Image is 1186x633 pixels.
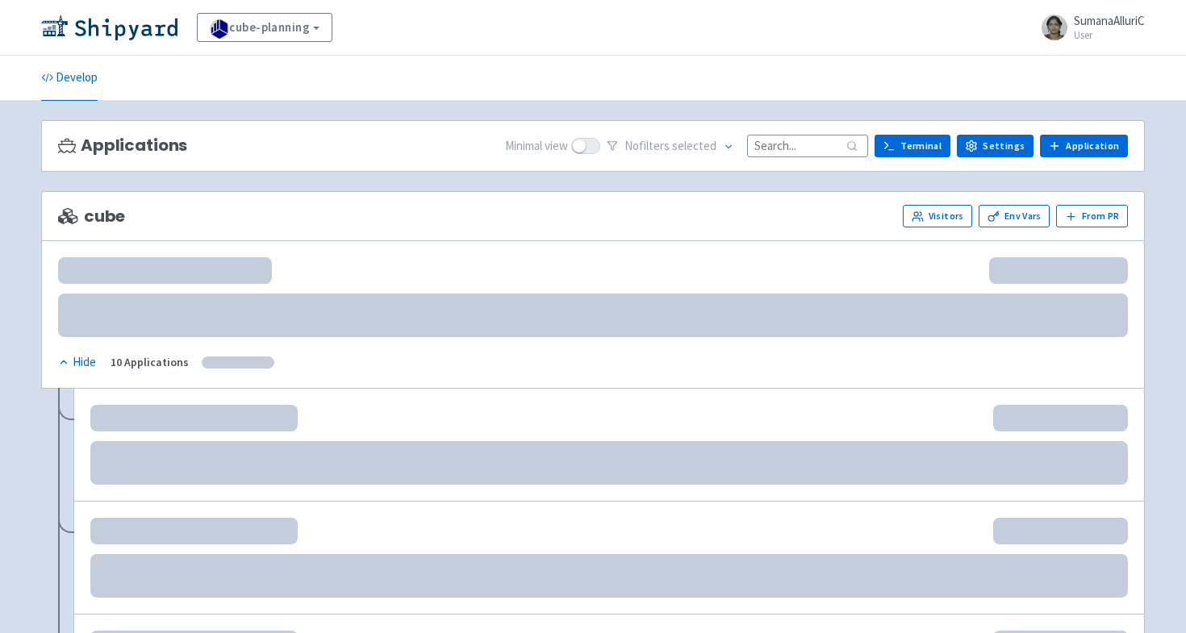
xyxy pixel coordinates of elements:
[1032,15,1145,40] a: SumanaAlluriC User
[505,137,568,156] span: Minimal view
[58,136,187,155] h3: Applications
[1056,205,1128,227] button: From PR
[957,135,1034,157] a: Settings
[672,138,716,153] span: selected
[111,353,189,372] div: 10 Applications
[58,207,125,226] span: cube
[1040,135,1128,157] a: Application
[624,137,716,156] span: No filter s
[1074,13,1145,28] span: SumanaAlluriC
[41,56,98,101] a: Develop
[1074,30,1145,40] small: User
[903,205,972,227] a: Visitors
[197,13,332,42] a: cube-planning
[58,353,96,372] div: Hide
[875,135,950,157] a: Terminal
[747,135,868,156] input: Search...
[41,15,177,40] img: Shipyard logo
[979,205,1050,227] a: Env Vars
[58,353,98,372] button: Hide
